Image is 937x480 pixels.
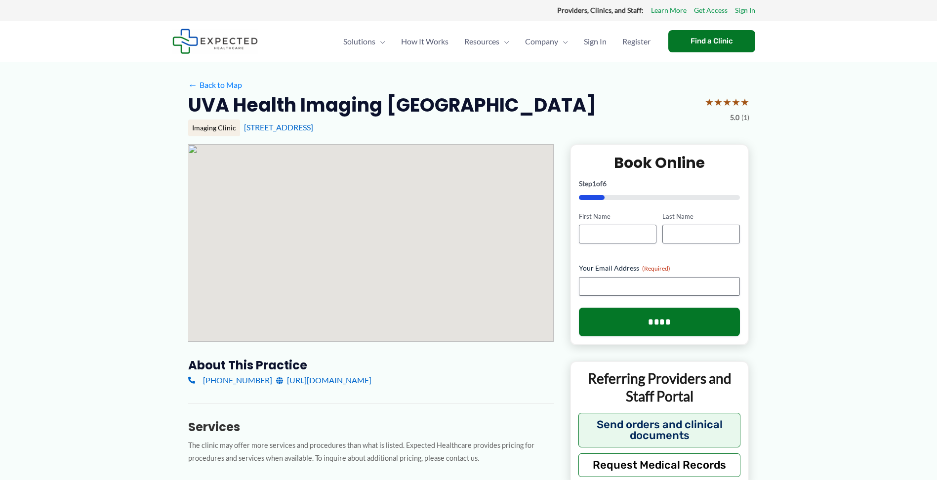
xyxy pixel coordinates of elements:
p: Referring Providers and Staff Portal [578,369,741,405]
span: Register [622,24,651,59]
label: Last Name [662,212,740,221]
h2: Book Online [579,153,740,172]
span: Menu Toggle [558,24,568,59]
a: Learn More [651,4,687,17]
h3: About this practice [188,358,554,373]
span: How It Works [401,24,448,59]
span: 6 [603,179,607,188]
span: 5.0 [730,111,739,124]
span: ★ [705,93,714,111]
h2: UVA Health Imaging [GEOGRAPHIC_DATA] [188,93,596,117]
a: Get Access [694,4,728,17]
div: Imaging Clinic [188,120,240,136]
span: ★ [732,93,740,111]
label: First Name [579,212,656,221]
span: (Required) [642,265,670,272]
span: ★ [740,93,749,111]
span: ★ [723,93,732,111]
a: Register [614,24,658,59]
a: ResourcesMenu Toggle [456,24,517,59]
a: How It Works [393,24,456,59]
p: The clinic may offer more services and procedures than what is listed. Expected Healthcare provid... [188,439,554,466]
span: Menu Toggle [375,24,385,59]
button: Send orders and clinical documents [578,413,741,447]
a: [PHONE_NUMBER] [188,373,272,388]
label: Your Email Address [579,263,740,273]
a: Sign In [576,24,614,59]
a: CompanyMenu Toggle [517,24,576,59]
nav: Primary Site Navigation [335,24,658,59]
button: Request Medical Records [578,453,741,477]
a: Find a Clinic [668,30,755,52]
a: SolutionsMenu Toggle [335,24,393,59]
h3: Services [188,419,554,435]
a: ←Back to Map [188,78,242,92]
span: ← [188,80,198,89]
p: Step of [579,180,740,187]
span: Resources [464,24,499,59]
span: Sign In [584,24,607,59]
span: Company [525,24,558,59]
img: Expected Healthcare Logo - side, dark font, small [172,29,258,54]
a: [STREET_ADDRESS] [244,122,313,132]
span: Solutions [343,24,375,59]
span: ★ [714,93,723,111]
a: [URL][DOMAIN_NAME] [276,373,371,388]
a: Sign In [735,4,755,17]
strong: Providers, Clinics, and Staff: [557,6,644,14]
span: 1 [592,179,596,188]
span: Menu Toggle [499,24,509,59]
span: (1) [741,111,749,124]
